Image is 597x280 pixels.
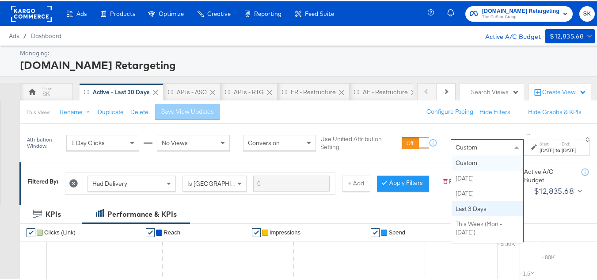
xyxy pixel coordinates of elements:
span: / [19,31,31,38]
span: Feed Suite [305,9,334,16]
label: Start: [540,140,554,146]
span: No Views [162,138,188,146]
div: Drag to reorder tab [168,88,173,93]
span: Spend [388,228,405,234]
div: Create View [542,87,586,96]
span: 1 Day Clicks [71,138,105,146]
span: Conversion [248,138,280,146]
span: Ads [76,9,87,16]
a: Dashboard [31,31,61,38]
button: [DOMAIN_NAME] RetargetingThe CoStar Group [465,5,573,20]
div: Active - Last 30 Days [93,87,150,95]
div: Drag to reorder tab [354,88,359,93]
span: Ads [9,31,19,38]
button: Rename [53,103,99,119]
div: This View: [27,107,50,115]
div: SK [42,88,50,97]
a: ✔ [371,227,380,236]
div: [DATE] [540,146,554,153]
button: Remove Filters [442,176,490,184]
button: Configure Pacing [420,103,479,119]
div: Drag to reorder tab [282,88,287,93]
label: End: [562,140,576,146]
div: Active A/C Budget [524,166,573,183]
strong: to [554,146,562,152]
div: Active A/C Budget [476,28,541,41]
span: Creative [207,9,231,16]
div: Performance & KPIs [107,208,177,218]
div: Attribution Window: [27,135,62,148]
div: [DATE] [562,146,576,153]
div: [DOMAIN_NAME] Retargeting [20,56,593,71]
div: Last 3 Days [451,200,523,215]
span: Reach [164,228,180,234]
div: Search Views [471,87,519,95]
span: Custom [456,142,477,150]
span: Is [GEOGRAPHIC_DATA] [187,178,255,186]
span: The CoStar Group [482,12,559,19]
div: KPIs [46,208,61,218]
button: Duplicate [98,107,124,115]
button: Delete [130,107,148,115]
a: ✔ [252,227,261,236]
div: [DATE] [451,169,523,185]
span: Had Delivery [92,178,127,186]
button: Apply Filters [377,174,429,190]
div: Filtered By: [27,176,58,184]
div: $12,835.68 [534,183,574,196]
div: This Week (Sun - [DATE]) [451,238,523,262]
button: $12,835.68 [530,183,584,197]
a: ✔ [146,227,155,236]
div: FR - Restructure [291,87,336,95]
span: Reporting [254,9,281,16]
span: Products [110,9,135,16]
span: [DOMAIN_NAME] Retargeting [482,5,559,15]
button: + Add [342,174,370,190]
button: Hide Graphs & KPIs [528,107,582,115]
span: Optimize [159,9,184,16]
button: Hide Filters [479,107,510,115]
a: ✔ [27,227,35,236]
span: Impressions [270,228,300,234]
div: Drag to reorder tab [225,88,230,93]
button: $12,835.68 [545,28,595,42]
div: Managing: [20,48,593,56]
label: Use Unified Attribution Setting: [320,134,398,150]
div: AF - Restructure [363,87,408,95]
span: Clicks (Link) [44,228,76,234]
div: $12,835.68 [550,30,584,41]
div: [DATE] [451,184,523,200]
input: Enter a search term [253,174,330,191]
div: Custom [451,154,523,169]
div: APTs - RTG [234,87,264,95]
div: This Week (Mon - [DATE]) [451,215,523,238]
span: ↑ [525,132,533,135]
div: Drag to reorder tab [84,88,89,93]
span: SK [583,8,591,18]
div: APTs - ASC [177,87,207,95]
button: SK [579,5,595,20]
